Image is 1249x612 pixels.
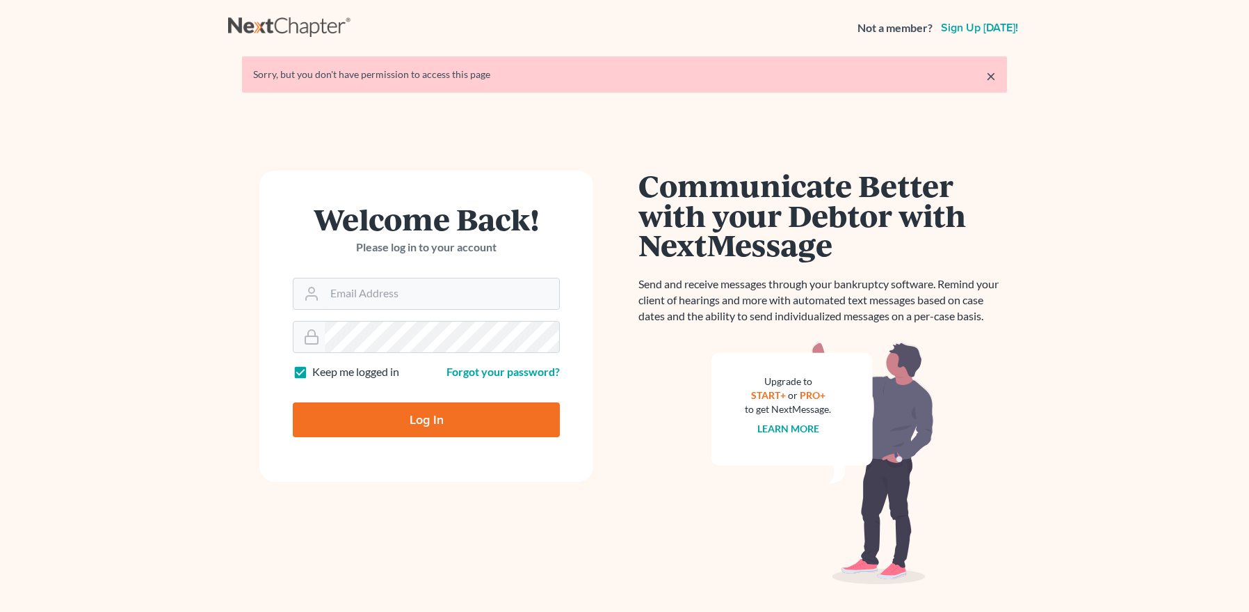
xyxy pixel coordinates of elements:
h1: Communicate Better with your Debtor with NextMessage [638,171,1007,260]
p: Send and receive messages through your bankruptcy software. Remind your client of hearings and mo... [638,276,1007,324]
div: to get NextMessage. [745,402,831,416]
a: × [986,68,996,84]
strong: Not a member? [857,20,933,36]
img: nextmessage_bg-59042aed3d76b12b5cd301f8e5b87938c9018125f34e5fa2b7a6b67550977c72.svg [711,341,934,585]
span: or [788,389,798,401]
div: Sorry, but you don't have permission to access this page [253,68,996,81]
h1: Welcome Back! [293,204,560,234]
p: Please log in to your account [293,240,560,256]
label: Keep me logged in [312,364,399,380]
input: Email Address [325,278,559,309]
input: Log In [293,402,560,437]
a: Sign up [DATE]! [938,22,1021,33]
div: Upgrade to [745,375,831,389]
a: Learn more [757,423,819,434]
a: START+ [751,389,786,401]
a: PRO+ [800,389,825,401]
a: Forgot your password? [446,365,560,378]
